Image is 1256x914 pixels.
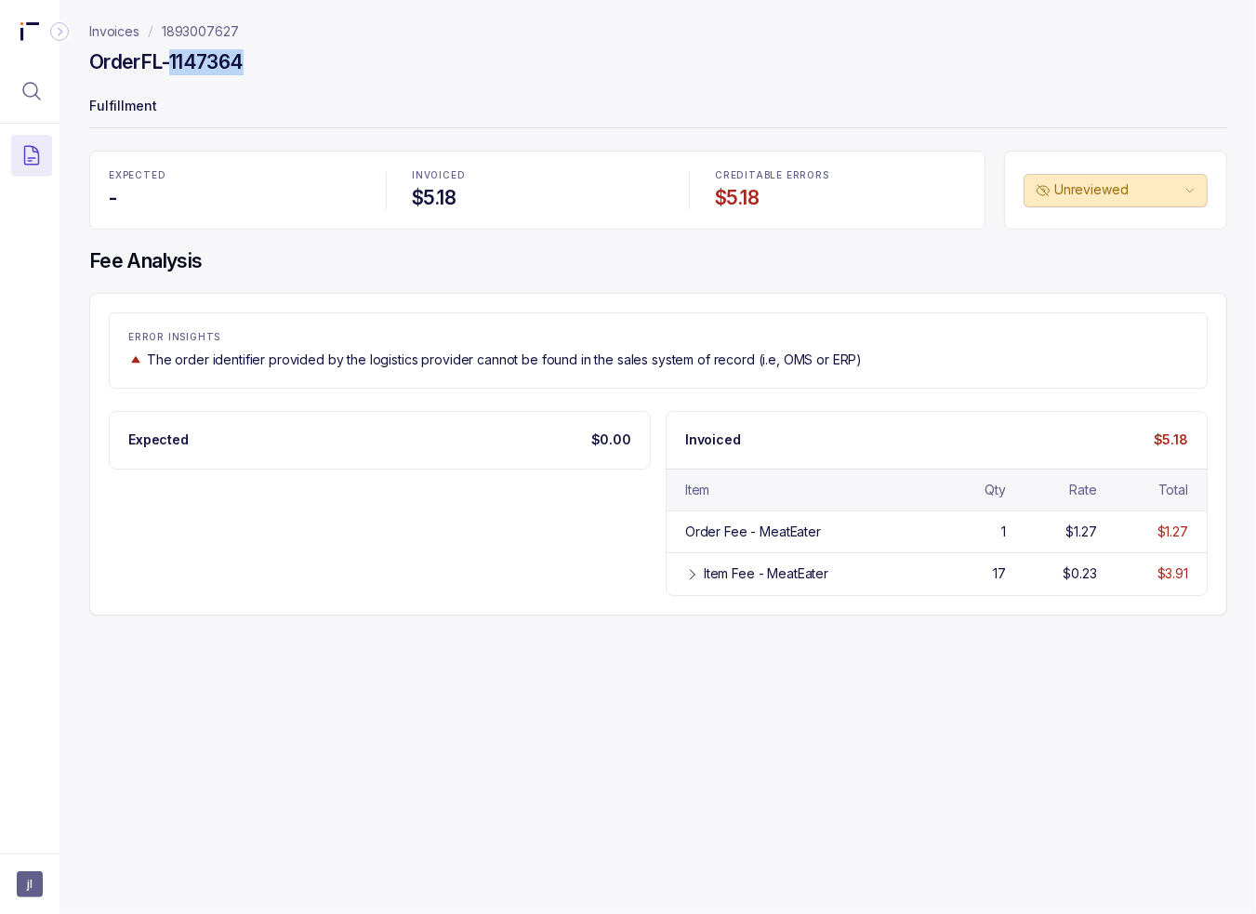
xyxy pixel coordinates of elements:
h4: - [109,185,360,211]
div: Rate [1069,481,1096,499]
p: ERROR INSIGHTS [128,332,1188,343]
div: 1 [1001,523,1006,541]
button: User initials [17,871,43,897]
div: Item Fee - MeatEater [704,564,828,583]
div: $1.27 [1066,523,1097,541]
p: EXPECTED [109,170,360,181]
div: $3.91 [1157,564,1188,583]
p: INVOICED [412,170,663,181]
button: Menu Icon Button MagnifyingGlassIcon [11,71,52,112]
p: $0.00 [591,431,631,449]
p: $5.18 [1154,431,1188,449]
p: Invoiced [685,431,741,449]
div: Collapse Icon [48,20,71,43]
a: Invoices [89,22,139,41]
p: Expected [128,431,189,449]
p: CREDITABLE ERRORS [715,170,966,181]
p: Unreviewed [1054,180,1181,199]
a: 1893007627 [162,22,239,41]
div: $1.27 [1157,523,1188,541]
div: Item [685,481,709,499]
h4: Order FL-1147364 [89,49,244,75]
p: Fulfillment [89,89,1227,126]
h4: Fee Analysis [89,248,1227,274]
h4: $5.18 [412,185,663,211]
h4: $5.18 [715,185,966,211]
button: Menu Icon Button DocumentTextIcon [11,135,52,176]
p: The order identifier provided by the logistics provider cannot be found in the sales system of re... [147,351,862,369]
div: $0.23 [1064,564,1097,583]
img: trend image [128,352,143,366]
nav: breadcrumb [89,22,239,41]
div: Total [1158,481,1188,499]
button: Unreviewed [1024,174,1208,207]
div: Order Fee - MeatEater [685,523,821,541]
div: Qty [985,481,1006,499]
div: 17 [993,564,1006,583]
